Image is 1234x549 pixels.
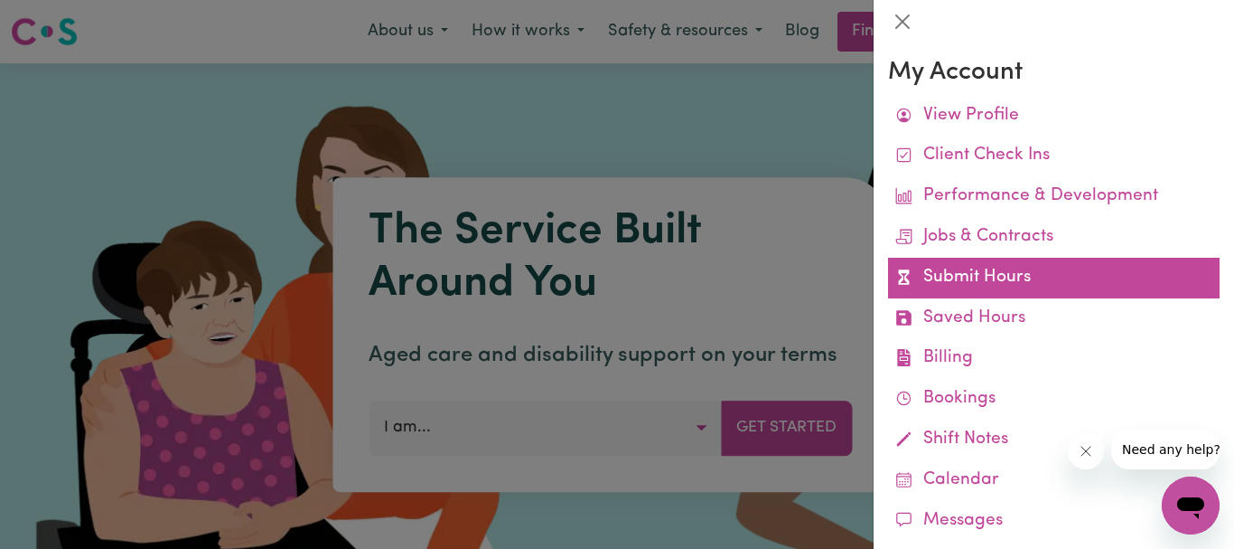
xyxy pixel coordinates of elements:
a: Client Check Ins [888,136,1220,176]
a: Calendar [888,460,1220,501]
a: View Profile [888,96,1220,137]
a: Saved Hours [888,298,1220,339]
a: Messages [888,501,1220,542]
a: Shift Notes [888,420,1220,460]
span: Need any help? [11,13,109,27]
a: Submit Hours [888,258,1220,298]
button: Close [888,7,917,36]
iframe: Close message [1068,433,1104,469]
a: Performance & Development [888,176,1220,217]
a: Bookings [888,379,1220,420]
a: Jobs & Contracts [888,217,1220,258]
iframe: Message from company [1111,430,1220,469]
h3: My Account [888,58,1220,89]
a: Billing [888,338,1220,379]
iframe: Button to launch messaging window [1162,477,1220,535]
